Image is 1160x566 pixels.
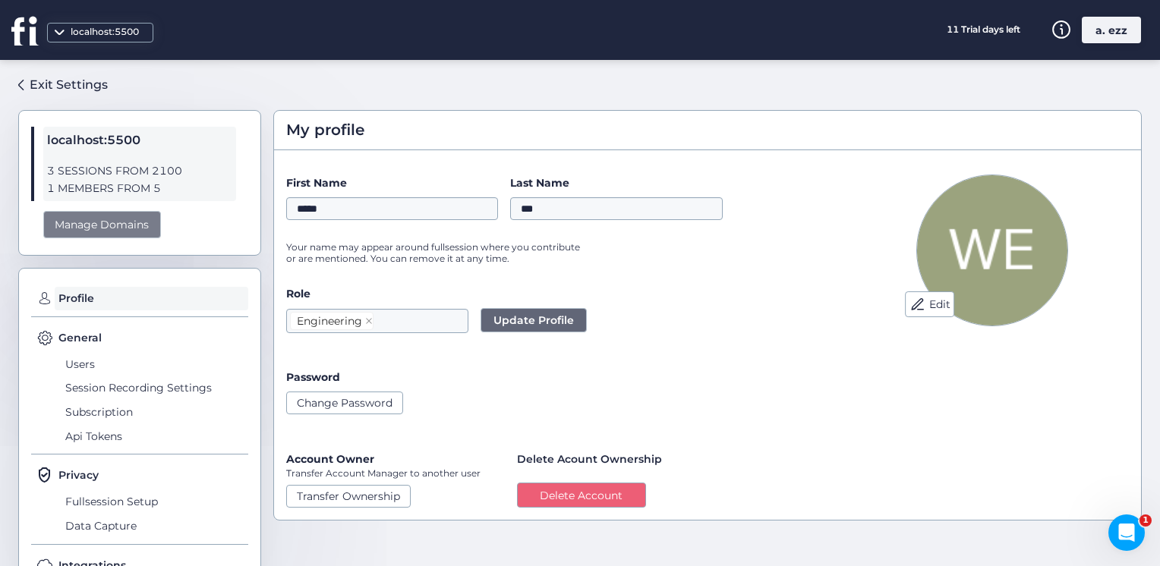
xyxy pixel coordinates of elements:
span: Privacy [58,467,99,483]
span: Session Recording Settings [61,376,248,401]
label: Last Name [510,175,722,191]
span: 1 [1140,514,1152,527]
a: Exit Settings [18,72,108,98]
div: 11 Trial days left [926,17,1040,43]
label: Role [286,285,832,302]
nz-select-item: Engineering [290,312,374,330]
span: 1 MEMBERS FROM 5 [47,180,232,197]
button: Transfer Ownership [286,485,411,508]
span: Api Tokens [61,424,248,448]
label: First Name [286,175,498,191]
span: Delete Acount Ownership [517,451,662,467]
div: a. ezz [1082,17,1141,43]
button: Change Password [286,391,403,414]
span: Fullsession Setup [61,489,248,514]
iframe: Intercom live chat [1108,514,1145,551]
button: Update Profile [481,308,587,332]
span: Subscription [61,400,248,424]
label: Password [286,370,340,384]
button: Edit [906,291,955,317]
span: Update Profile [493,312,574,329]
p: Your name may appear around fullsession where you contribute or are mentioned. You can remove it ... [286,241,590,264]
span: General [58,329,102,346]
span: Users [61,352,248,376]
span: My profile [286,118,364,142]
p: Transfer Account Manager to another user [286,467,481,479]
div: Engineering [297,313,362,329]
label: Account Owner [286,452,374,466]
button: Delete Account [517,483,646,508]
div: Manage Domains [43,211,161,239]
span: 3 SESSIONS FROM 2100 [47,162,232,180]
span: Data Capture [61,514,248,538]
img: Avatar Picture [916,175,1068,326]
span: localhost:5500 [47,130,232,150]
div: Exit Settings [30,75,108,94]
div: localhost:5500 [67,25,143,39]
span: Profile [55,287,248,311]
